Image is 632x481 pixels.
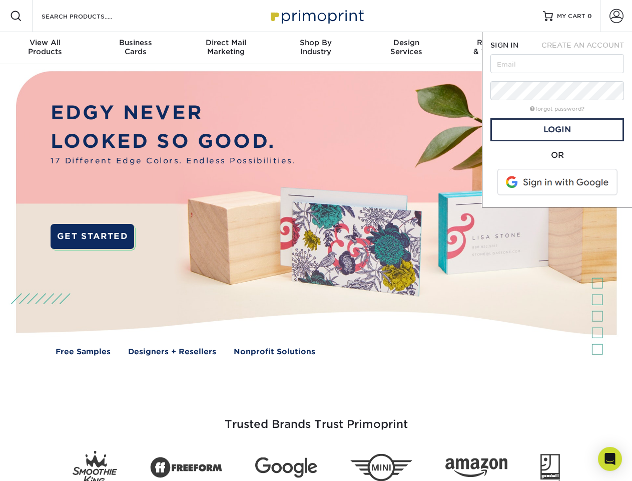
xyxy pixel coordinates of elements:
div: Cards [90,38,180,56]
a: GET STARTED [51,224,134,249]
div: Open Intercom Messenger [598,447,622,471]
span: Resources [451,38,541,47]
img: Primoprint [266,5,366,27]
img: Goodwill [540,454,560,481]
div: Industry [271,38,361,56]
a: DesignServices [361,32,451,64]
span: SIGN IN [490,41,518,49]
img: Amazon [445,458,507,477]
span: Shop By [271,38,361,47]
span: 0 [587,13,592,20]
h3: Trusted Brands Trust Primoprint [24,394,609,443]
div: Marketing [181,38,271,56]
span: CREATE AN ACCOUNT [541,41,624,49]
a: Free Samples [56,346,111,358]
div: & Templates [451,38,541,56]
a: BusinessCards [90,32,180,64]
img: Google [255,457,317,478]
span: Business [90,38,180,47]
input: SEARCH PRODUCTS..... [41,10,138,22]
a: Nonprofit Solutions [234,346,315,358]
span: 17 Different Edge Colors. Endless Possibilities. [51,155,296,167]
input: Email [490,54,624,73]
a: Shop ByIndustry [271,32,361,64]
div: Services [361,38,451,56]
div: OR [490,149,624,161]
span: MY CART [557,12,585,21]
span: Design [361,38,451,47]
span: Direct Mail [181,38,271,47]
iframe: Google Customer Reviews [3,450,85,477]
a: Resources& Templates [451,32,541,64]
a: Designers + Resellers [128,346,216,358]
a: forgot password? [530,106,584,112]
p: LOOKED SO GOOD. [51,127,296,156]
p: EDGY NEVER [51,99,296,127]
a: Direct MailMarketing [181,32,271,64]
a: Login [490,118,624,141]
